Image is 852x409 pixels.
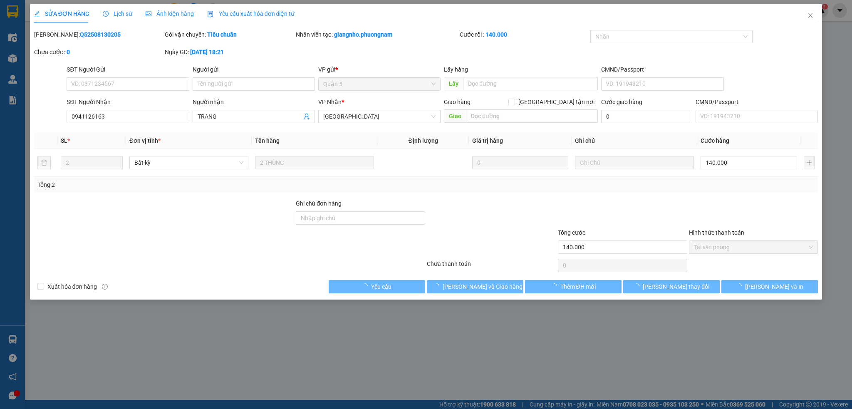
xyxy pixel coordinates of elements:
button: plus [804,156,815,169]
span: loading [736,283,745,289]
span: [PERSON_NAME] và Giao hàng [443,282,523,291]
span: Xuất hóa đơn hàng [44,282,101,291]
div: Nhân viên tạo: [296,30,458,39]
div: Người nhận [193,97,315,107]
b: [DATE] 18:21 [190,49,224,55]
span: picture [146,11,151,17]
span: Đơn vị tính [129,137,161,144]
span: SỬA ĐƠN HÀNG [34,10,89,17]
span: info-circle [102,284,108,290]
button: Yêu cầu [329,280,425,293]
span: Giao [444,109,466,123]
span: Tại văn phòng [694,241,813,253]
b: giangnho.phuongnam [334,31,392,38]
span: [PERSON_NAME] và In [745,282,803,291]
span: Cước hàng [701,137,729,144]
span: VP Nhận [318,99,342,105]
div: SĐT Người Nhận [67,97,189,107]
div: Tổng: 2 [37,180,329,189]
span: Yêu cầu xuất hóa đơn điện tử [207,10,295,17]
div: Cước rồi : [460,30,589,39]
input: 0 [472,156,568,169]
input: Dọc đường [463,77,598,90]
div: Chưa cước : [34,47,163,57]
span: Ninh Hòa [323,110,436,123]
b: Q52508130205 [80,31,121,38]
input: Ghi chú đơn hàng [296,211,425,225]
span: loading [362,283,371,289]
span: Thêm ĐH mới [560,282,596,291]
span: SL [61,137,67,144]
span: Bất kỳ [134,156,243,169]
span: Yêu cầu [371,282,391,291]
div: CMND/Passport [601,65,723,74]
span: Tên hàng [255,137,280,144]
div: Người gửi [193,65,315,74]
button: [PERSON_NAME] thay đổi [623,280,720,293]
input: Cước giao hàng [601,110,692,123]
span: loading [551,283,560,289]
span: Ảnh kiện hàng [146,10,194,17]
b: 140.000 [485,31,507,38]
div: VP gửi [318,65,441,74]
span: Định lượng [409,137,438,144]
div: Gói vận chuyển: [165,30,294,39]
input: Ghi Chú [575,156,694,169]
span: Lấy [444,77,463,90]
th: Ghi chú [572,133,697,149]
button: Thêm ĐH mới [525,280,622,293]
b: Tiêu chuẩn [207,31,237,38]
span: Lịch sử [103,10,132,17]
img: icon [207,11,214,17]
b: 0 [67,49,70,55]
div: [PERSON_NAME]: [34,30,163,39]
input: VD: Bàn, Ghế [255,156,374,169]
span: clock-circle [103,11,109,17]
div: SĐT Người Gửi [67,65,189,74]
span: Lấy hàng [444,66,468,73]
div: Ngày GD: [165,47,294,57]
span: edit [34,11,40,17]
span: [GEOGRAPHIC_DATA] tận nơi [515,97,598,107]
span: Quận 5 [323,78,436,90]
span: loading [433,283,443,289]
label: Ghi chú đơn hàng [296,200,342,207]
span: [PERSON_NAME] thay đổi [643,282,709,291]
button: delete [37,156,51,169]
div: CMND/Passport [696,97,818,107]
span: Giao hàng [444,99,471,105]
button: Close [799,4,822,27]
button: [PERSON_NAME] và Giao hàng [427,280,523,293]
label: Hình thức thanh toán [689,229,744,236]
span: user-add [303,113,310,120]
span: Tổng cước [558,229,585,236]
span: Giá trị hàng [472,137,503,144]
input: Dọc đường [466,109,598,123]
span: loading [634,283,643,289]
label: Cước giao hàng [601,99,642,105]
button: [PERSON_NAME] và In [721,280,818,293]
div: Chưa thanh toán [426,259,557,274]
span: close [807,12,814,19]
